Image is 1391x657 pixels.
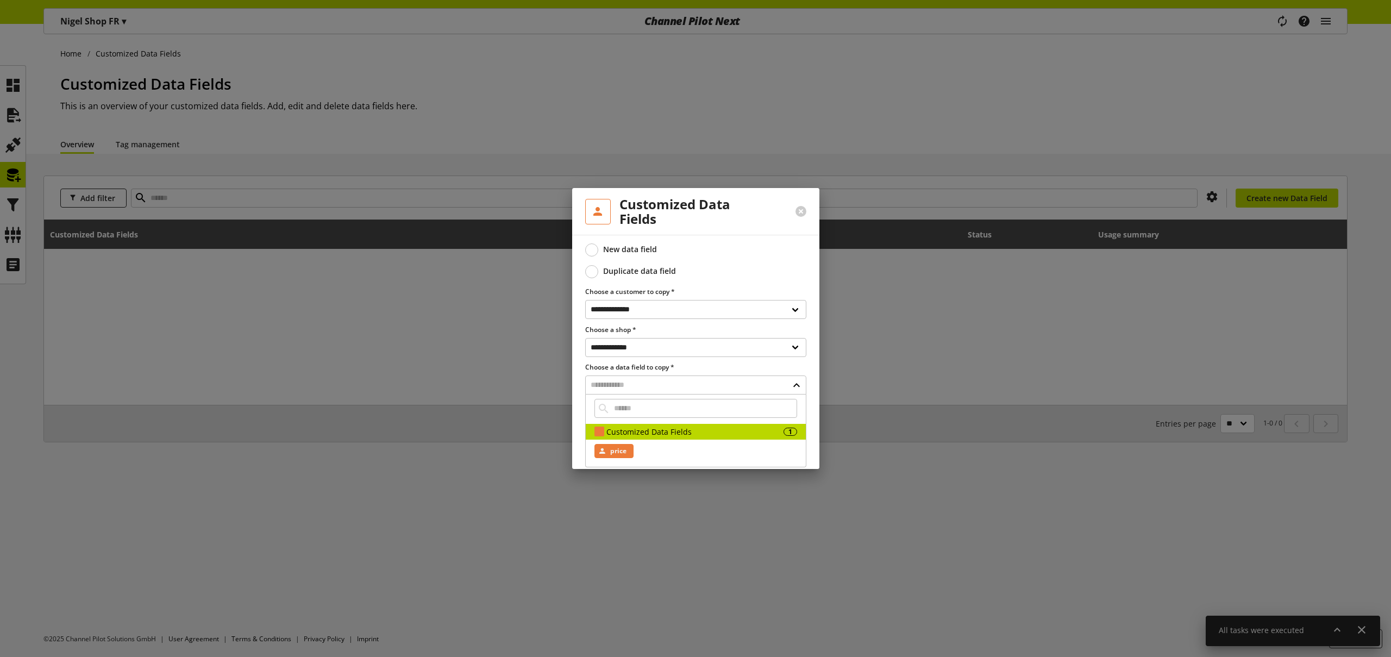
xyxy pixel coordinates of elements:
h2: Customized Data Fields [619,197,769,226]
span: Choose a customer to copy * [585,287,675,296]
span: price [610,445,626,458]
div: Customized Data Fields [606,426,784,437]
div: Duplicate data field [603,266,676,276]
div: New data field [603,245,657,254]
div: Choose a data field to copy * [585,362,806,395]
label: Choose a data field to copy * [585,362,806,372]
span: Choose a shop * [585,325,636,334]
div: 1 [784,428,797,436]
